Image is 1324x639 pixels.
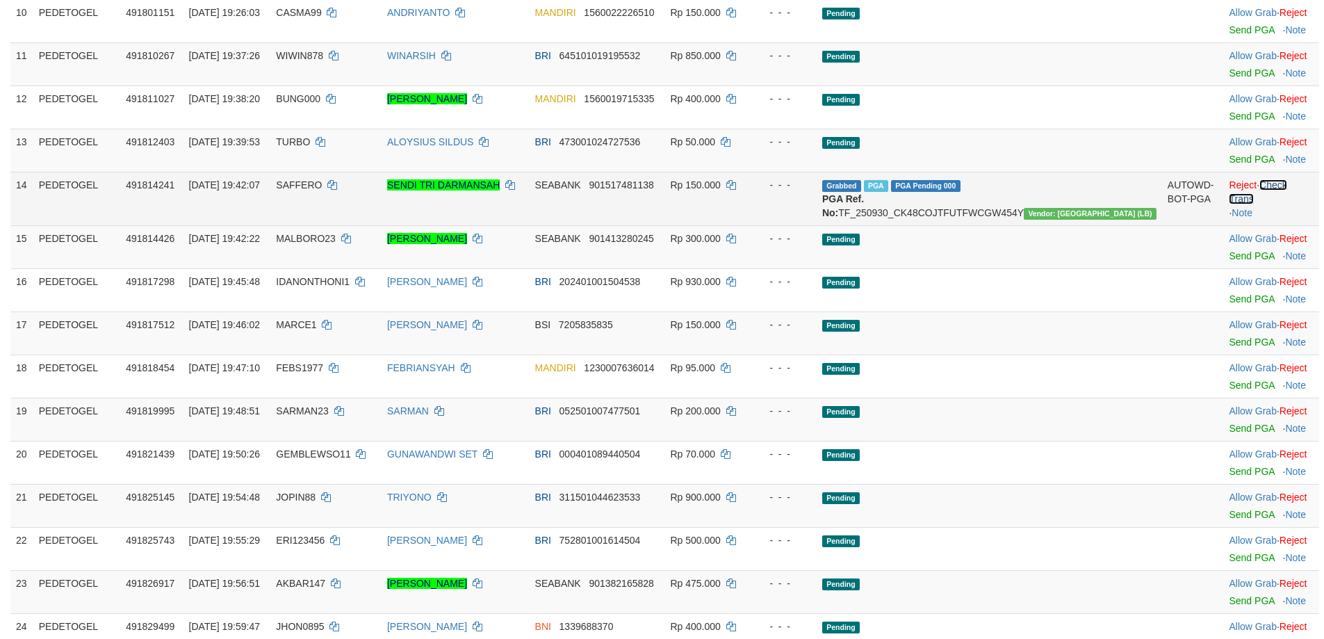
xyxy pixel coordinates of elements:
a: [PERSON_NAME] [387,276,467,287]
span: · [1229,535,1279,546]
td: 20 [10,441,33,484]
span: Rp 150.000 [670,179,720,191]
td: 15 [10,225,33,268]
td: PEDETOGEL [33,86,120,129]
div: - - - [756,404,811,418]
td: · [1223,398,1319,441]
span: Copy 052501007477501 to clipboard [559,405,641,416]
span: Rp 400.000 [670,93,720,104]
span: [DATE] 19:37:26 [189,50,260,61]
span: Rp 70.000 [670,448,715,460]
td: PEDETOGEL [33,527,120,570]
td: · [1223,484,1319,527]
span: TURBO [276,136,310,147]
a: Check Trans [1229,179,1286,204]
a: Reject [1280,319,1307,330]
span: Pending [822,277,860,289]
span: BRI [535,448,551,460]
a: Allow Grab [1229,7,1276,18]
span: 491810267 [126,50,174,61]
td: · [1223,441,1319,484]
span: Copy 901382165828 to clipboard [589,578,653,589]
td: · [1223,268,1319,312]
span: 491812403 [126,136,174,147]
span: Pending [822,622,860,633]
td: · [1223,42,1319,86]
span: Rp 400.000 [670,621,720,632]
div: - - - [756,135,811,149]
td: 16 [10,268,33,312]
a: Send PGA [1229,154,1274,165]
a: Note [1285,380,1306,391]
span: 491811027 [126,93,174,104]
span: [DATE] 19:56:51 [189,578,260,589]
td: PEDETOGEL [33,129,120,172]
span: · [1229,362,1279,373]
span: Copy 1230007636014 to clipboard [584,362,654,373]
span: Rp 50.000 [670,136,715,147]
a: Reject [1280,621,1307,632]
div: - - - [756,447,811,461]
span: Pending [822,535,860,547]
a: Send PGA [1229,466,1274,477]
span: [DATE] 19:38:20 [189,93,260,104]
a: Send PGA [1229,337,1274,348]
a: SENDI TRI DARMANSAH [387,179,500,191]
span: 491814426 [126,233,174,244]
span: Pending [822,406,860,418]
span: · [1229,621,1279,632]
span: ERI123456 [276,535,325,546]
span: Pending [822,234,860,245]
span: 491821439 [126,448,174,460]
span: 491825743 [126,535,174,546]
a: Reject [1280,136,1307,147]
td: PEDETOGEL [33,172,120,225]
a: Reject [1280,492,1307,503]
div: - - - [756,533,811,547]
span: Pending [822,8,860,19]
span: MALBORO23 [276,233,336,244]
span: Rp 200.000 [670,405,720,416]
span: · [1229,233,1279,244]
span: Rp 475.000 [670,578,720,589]
a: Send PGA [1229,380,1274,391]
span: 491818454 [126,362,174,373]
span: SEABANK [535,578,581,589]
td: · [1223,86,1319,129]
a: [PERSON_NAME] [387,319,467,330]
td: · [1223,129,1319,172]
span: Copy 1339688370 to clipboard [559,621,614,632]
td: · [1223,225,1319,268]
span: 491826917 [126,578,174,589]
div: - - - [756,6,811,19]
span: JOPIN88 [276,492,316,503]
span: 491819995 [126,405,174,416]
a: [PERSON_NAME] [387,93,467,104]
a: Allow Grab [1229,233,1276,244]
span: Vendor URL: https://dashboard.q2checkout.com/secure [1024,208,1157,220]
span: Copy 7205835835 to clipboard [559,319,613,330]
span: · [1229,319,1279,330]
span: Pending [822,51,860,63]
div: - - - [756,178,811,192]
span: BSI [535,319,551,330]
td: PEDETOGEL [33,398,120,441]
td: 19 [10,398,33,441]
a: Note [1285,154,1306,165]
span: [DATE] 19:39:53 [189,136,260,147]
a: Reject [1229,179,1257,191]
a: Send PGA [1229,552,1274,563]
span: IDANONTHONI1 [276,276,350,287]
a: [PERSON_NAME] [387,621,467,632]
div: - - - [756,318,811,332]
a: Allow Grab [1229,492,1276,503]
a: FEBRIANSYAH [387,362,455,373]
span: MARCE1 [276,319,316,330]
td: · [1223,312,1319,355]
a: WINARSIH [387,50,436,61]
span: · [1229,492,1279,503]
a: Reject [1280,50,1307,61]
div: - - - [756,576,811,590]
a: ANDRIYANTO [387,7,450,18]
span: Pending [822,492,860,504]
